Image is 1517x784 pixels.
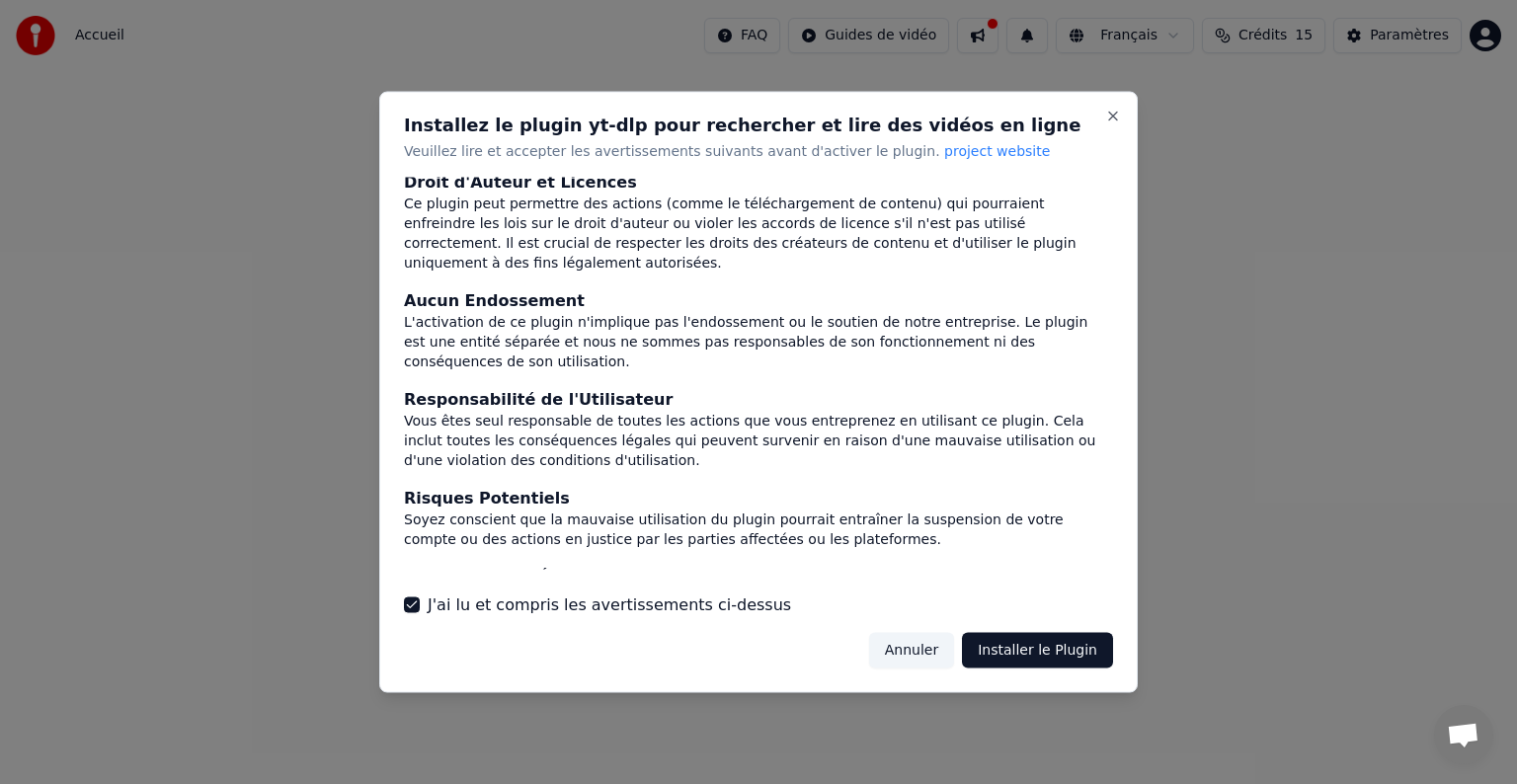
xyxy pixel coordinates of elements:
[944,143,1050,159] span: project website
[404,142,1113,162] p: Veuillez lire et accepter les avertissements suivants avant d'activer le plugin.
[404,194,1113,273] div: Ce plugin peut permettre des actions (comme le téléchargement de contenu) qui pourraient enfreind...
[404,312,1113,371] div: L'activation de ce plugin n'implique pas l'endossement ou le soutien de notre entreprise. Le plug...
[404,486,1113,510] div: Risques Potentiels
[404,288,1113,312] div: Aucun Endossement
[428,592,791,616] label: J'ai lu et compris les avertissements ci-dessus
[404,170,1113,194] div: Droit d'Auteur et Licences
[404,411,1113,470] div: Vous êtes seul responsable de toutes les actions que vous entreprenez en utilisant ce plugin. Cel...
[404,510,1113,549] div: Soyez conscient que la mauvaise utilisation du plugin pourrait entraîner la suspension de votre c...
[962,632,1113,667] button: Installer le Plugin
[404,117,1113,134] h2: Installez le plugin yt-dlp pour rechercher et lire des vidéos en ligne
[404,387,1113,411] div: Responsabilité de l'Utilisateur
[869,632,954,667] button: Annuler
[404,565,1113,588] div: Consentement Éclairé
